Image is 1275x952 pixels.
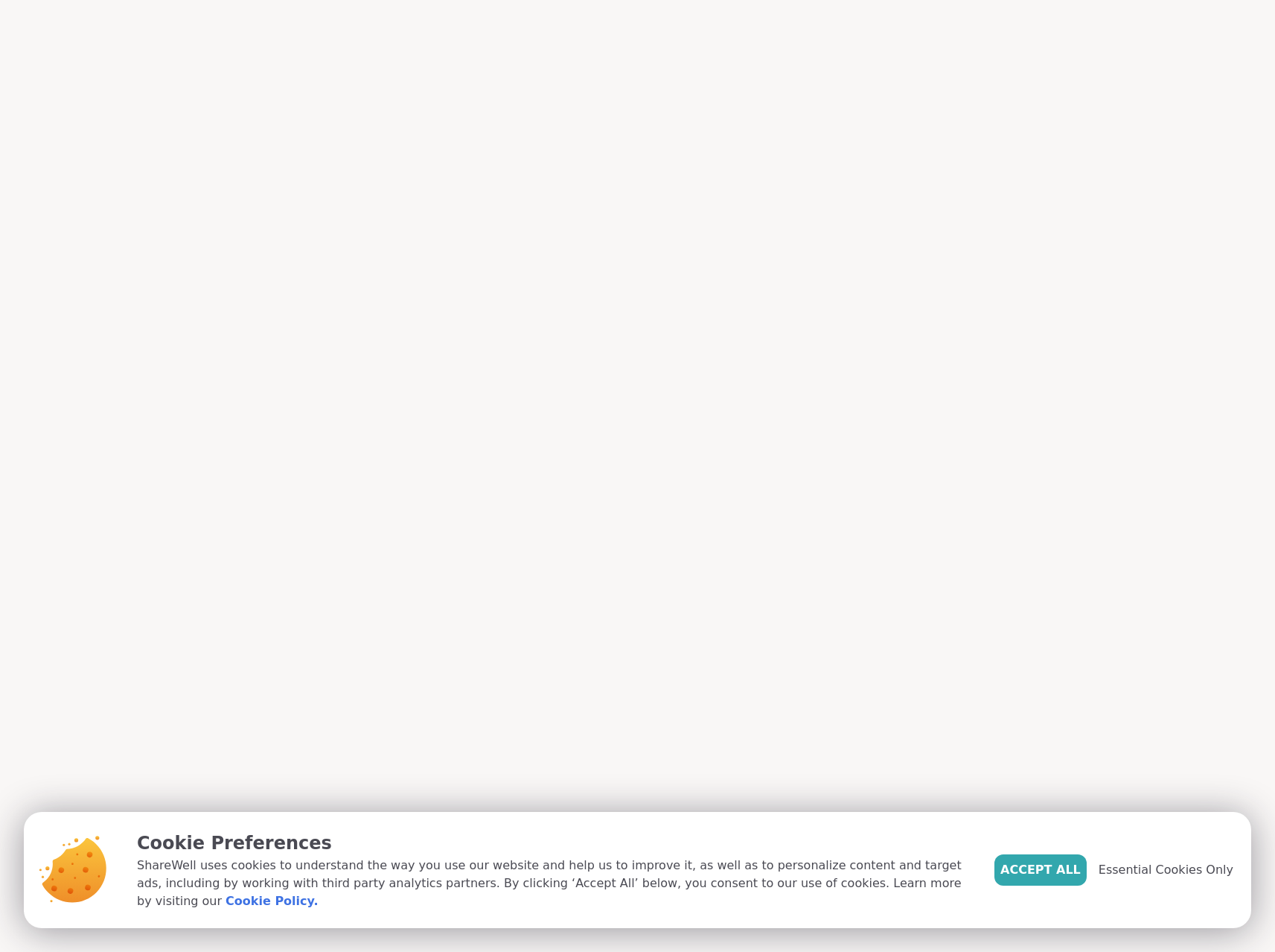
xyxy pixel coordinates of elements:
span: Essential Cookies Only [1099,861,1233,879]
span: Accept All [1000,861,1081,879]
p: ShareWell uses cookies to understand the way you use our website and help us to improve it, as we... [137,857,971,910]
button: Accept All [994,854,1087,886]
a: Cookie Policy. [226,892,318,910]
p: Cookie Preferences [137,830,971,857]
